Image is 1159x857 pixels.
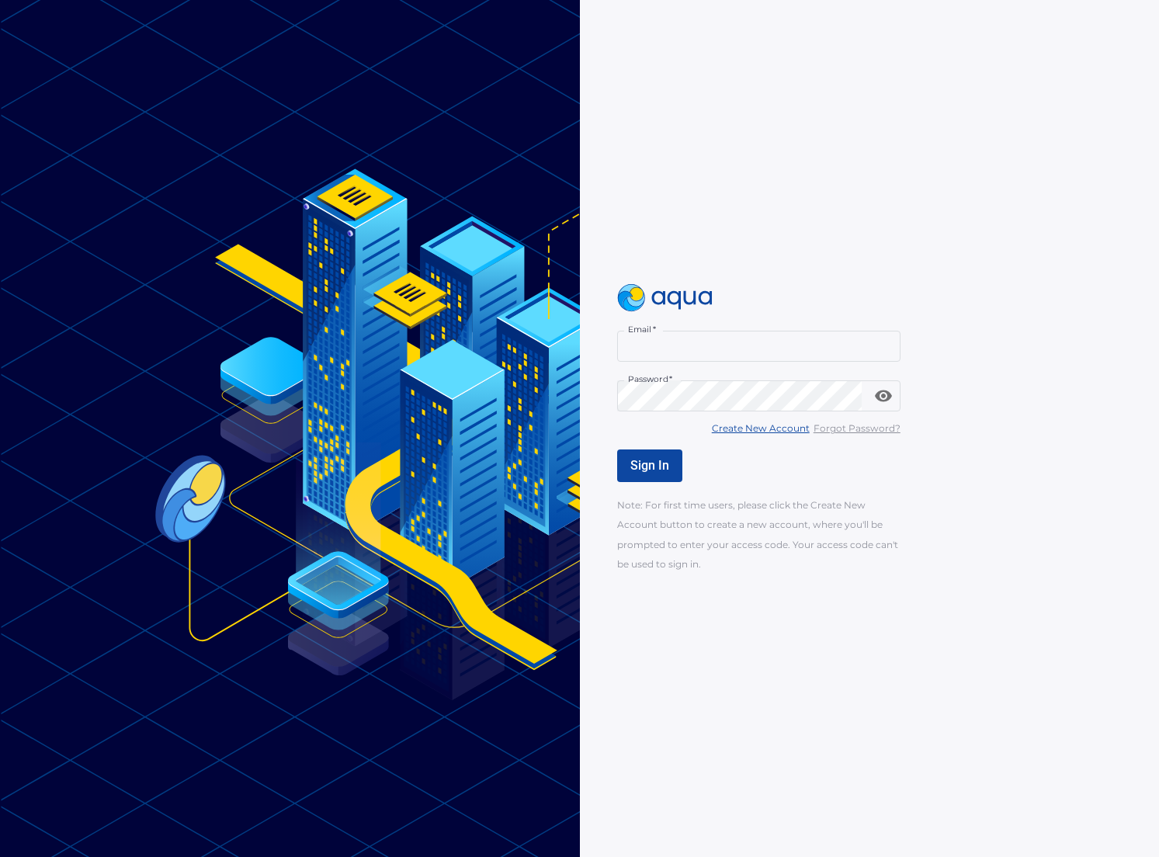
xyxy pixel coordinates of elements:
[814,422,900,434] u: Forgot Password?
[617,449,682,482] button: Sign In
[617,499,898,569] span: Note: For first time users, please click the Create New Account button to create a new account, w...
[630,458,669,473] span: Sign In
[868,380,899,411] button: toggle password visibility
[712,422,810,434] u: Create New Account
[617,284,713,312] img: logo
[628,373,672,385] label: Password
[628,324,656,335] label: Email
